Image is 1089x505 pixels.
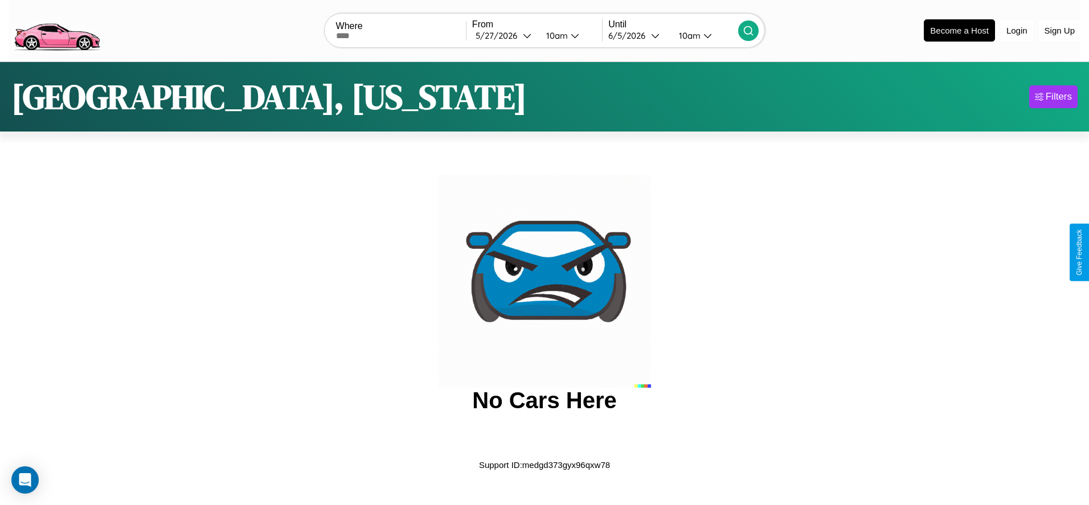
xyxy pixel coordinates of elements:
button: 10am [670,30,738,42]
button: Become a Host [924,19,995,42]
h2: No Cars Here [472,388,616,413]
div: Open Intercom Messenger [11,466,39,494]
button: Login [1001,20,1033,41]
div: Give Feedback [1075,229,1083,276]
div: 6 / 5 / 2026 [608,30,651,41]
label: Until [608,19,738,30]
button: Filters [1029,85,1078,108]
div: 10am [541,30,571,41]
label: Where [336,21,466,31]
button: 10am [537,30,602,42]
button: 5/27/2026 [472,30,537,42]
div: 10am [673,30,703,41]
p: Support ID: medgd373gyx96qxw78 [479,457,610,473]
label: From [472,19,602,30]
div: Filters [1046,91,1072,102]
div: 5 / 27 / 2026 [476,30,523,41]
img: logo [9,6,105,54]
img: car [438,175,651,388]
button: Sign Up [1039,20,1080,41]
h1: [GEOGRAPHIC_DATA], [US_STATE] [11,73,527,120]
